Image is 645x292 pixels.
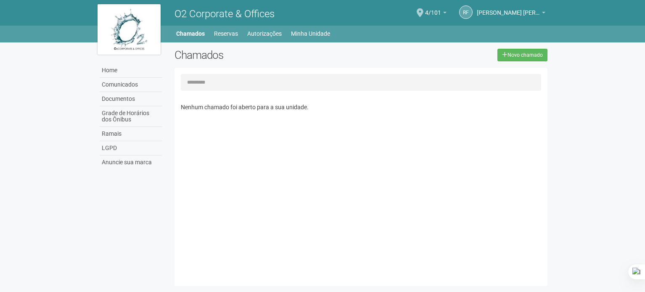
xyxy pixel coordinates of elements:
a: Documentos [100,92,162,106]
img: logo.jpg [98,4,161,55]
span: O2 Corporate & Offices [174,8,275,20]
a: Minha Unidade [291,28,330,39]
a: Novo chamado [497,49,547,61]
a: Reservas [214,28,238,39]
a: Anuncie sua marca [100,155,162,169]
span: Robson Firmino Gomes [477,1,540,16]
a: Grade de Horários dos Ônibus [100,106,162,127]
a: Comunicados [100,78,162,92]
a: Home [100,63,162,78]
a: [PERSON_NAME] [PERSON_NAME] [477,11,545,17]
h2: Chamados [174,49,322,61]
a: Chamados [176,28,205,39]
p: Nenhum chamado foi aberto para a sua unidade. [181,103,541,111]
span: 4/101 [425,1,441,16]
a: Ramais [100,127,162,141]
a: 4/101 [425,11,447,17]
a: RF [459,5,473,19]
a: LGPD [100,141,162,155]
a: Autorizações [247,28,282,39]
